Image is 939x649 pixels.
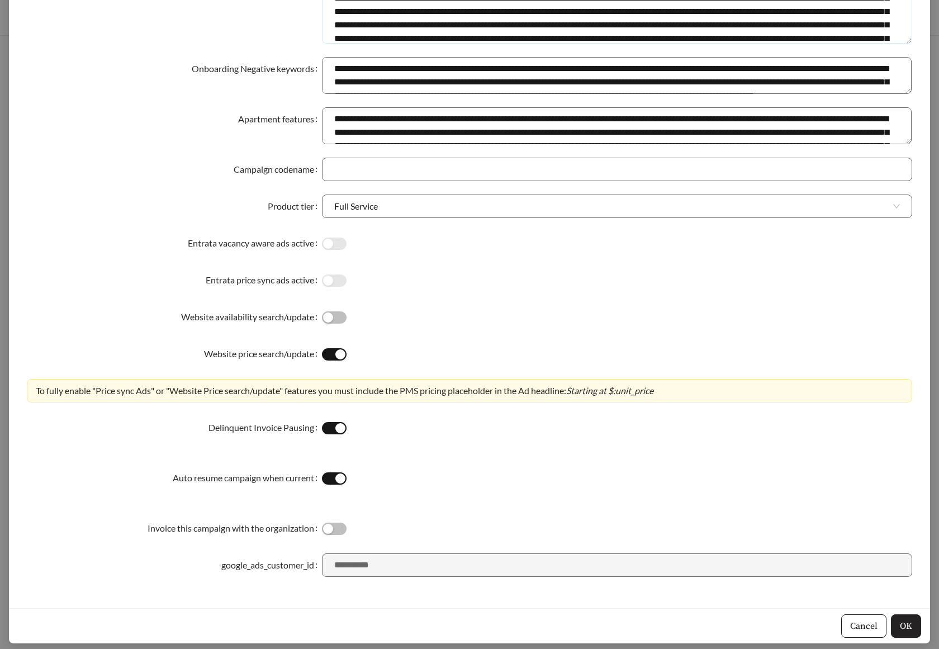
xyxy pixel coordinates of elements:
[566,385,653,396] em: Starting at $:unit_price
[322,107,912,144] textarea: Apartment features
[322,311,347,324] button: Website availability search/update
[234,158,322,181] label: Campaign codename
[322,472,347,485] button: Auto resume campaign when current
[322,274,347,287] button: Entrata price sync ads active
[322,238,347,250] button: Entrata vacancy aware ads active
[322,523,347,535] button: Invoice this campaign with the organization
[322,422,347,434] button: Delinquent Invoice Pausing
[188,231,322,255] label: Entrata vacancy aware ads active
[221,553,322,577] label: google_ads_customer_id
[322,57,912,94] textarea: Onboarding Negative keywords
[268,195,322,218] label: Product tier
[322,553,912,577] input: google_ads_customer_id
[148,517,322,540] label: Invoice this campaign with the organization
[891,614,921,638] button: OK
[322,158,912,181] input: Campaign codename
[181,305,322,329] label: Website availability search/update
[208,416,322,439] label: Delinquent Invoice Pausing
[900,619,912,633] span: OK
[334,195,900,217] span: Full Service
[322,348,347,361] button: Website price search/update
[850,619,878,633] span: Cancel
[841,614,886,638] button: Cancel
[192,57,322,80] label: Onboarding Negative keywords
[204,342,322,366] label: Website price search/update
[173,466,322,490] label: Auto resume campaign when current
[36,384,903,397] div: To fully enable "Price sync Ads" or "Website Price search/update" features you must include the P...
[206,268,322,292] label: Entrata price sync ads active
[238,107,322,131] label: Apartment features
